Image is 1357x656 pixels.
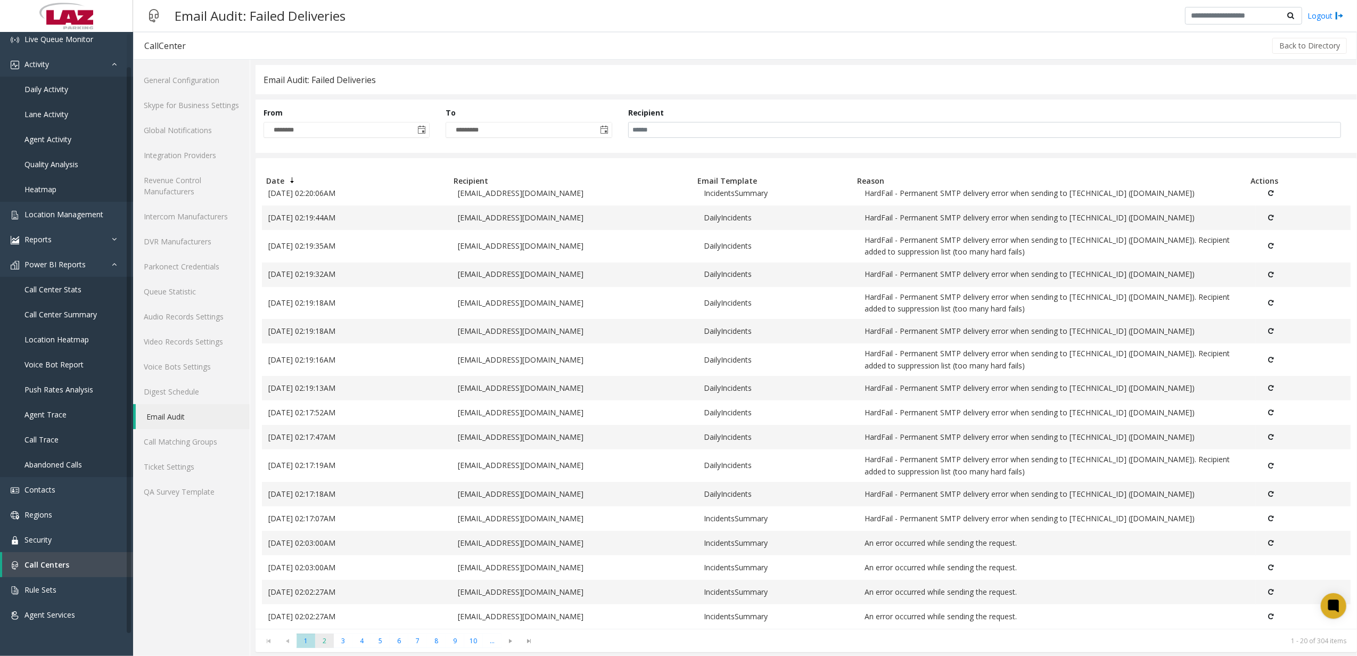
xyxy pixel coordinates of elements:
td: [EMAIL_ADDRESS][DOMAIN_NAME] [451,555,697,580]
a: Email Audit [136,404,250,429]
span: Location Heatmap [24,334,89,345]
td: [EMAIL_ADDRESS][DOMAIN_NAME] [451,263,697,287]
td: [DATE] 02:02:27AM [262,604,451,629]
img: 'icon' [11,261,19,269]
span: Agent Services [24,610,75,620]
span: Call Trace [24,434,59,445]
td: [DATE] 02:17:19AM [262,449,451,482]
span: Page 9 [446,634,464,648]
div: CallCenter [144,39,186,53]
td: [EMAIL_ADDRESS][DOMAIN_NAME] [451,531,697,555]
td: [EMAIL_ADDRESS][DOMAIN_NAME] [451,604,697,629]
a: Global Notifications [133,118,250,143]
td: [EMAIL_ADDRESS][DOMAIN_NAME] [451,206,697,230]
td: DailyIncidents [697,287,858,319]
td: An error occurred while sending the request. [858,580,1256,604]
span: Voice Bot Report [24,359,84,370]
td: [DATE] 02:02:27AM [262,580,451,604]
img: 'icon' [11,61,19,69]
span: Contacts [24,485,55,495]
span: Sortable [288,176,297,185]
span: Reports [24,234,52,244]
a: Video Records Settings [133,329,250,354]
td: [EMAIL_ADDRESS][DOMAIN_NAME] [451,181,697,206]
span: Call Center Summary [24,309,97,319]
td: [EMAIL_ADDRESS][DOMAIN_NAME] [451,376,697,400]
td: [DATE] 02:19:44AM [262,206,451,230]
span: Page 4 [352,634,371,648]
span: Reason [857,176,884,186]
span: Regions [24,510,52,520]
label: From [264,107,283,118]
td: HardFail - Permanent SMTP delivery error when sending to [TECHNICAL_ID] ([DOMAIN_NAME]) [858,376,1256,400]
td: IncidentsSummary [697,604,858,629]
td: HardFail - Permanent SMTP delivery error when sending to [TECHNICAL_ID] ([DOMAIN_NAME]) [858,425,1256,449]
div: Data table [256,158,1357,629]
td: DailyIncidents [697,230,858,263]
td: DailyIncidents [697,206,858,230]
td: HardFail - Permanent SMTP delivery error when sending to [TECHNICAL_ID] ([DOMAIN_NAME]) [858,263,1256,287]
td: [DATE] 02:17:18AM [262,482,451,506]
a: Call Centers [2,552,133,577]
td: [DATE] 02:03:00AM [262,531,451,555]
td: An error occurred while sending the request. [858,555,1256,580]
td: An error occurred while sending the request. [858,604,1256,629]
span: Page 2 [315,634,334,648]
span: Date [266,176,284,186]
span: Go to the next page [504,637,518,645]
td: DailyIncidents [697,343,858,376]
span: Agent Trace [24,409,67,420]
a: Parkonect Credentials [133,254,250,279]
img: 'icon' [11,611,19,620]
td: [DATE] 02:19:16AM [262,343,451,376]
span: Rule Sets [24,585,56,595]
td: [DATE] 02:19:18AM [262,287,451,319]
td: IncidentsSummary [697,181,858,206]
span: Call Centers [24,560,69,570]
a: Voice Bots Settings [133,354,250,379]
td: DailyIncidents [697,449,858,482]
span: Heatmap [24,184,56,194]
span: Activity [24,59,49,69]
span: Power BI Reports [24,259,86,269]
td: DailyIncidents [697,400,858,425]
td: DailyIncidents [697,425,858,449]
td: [DATE] 02:19:35AM [262,230,451,263]
a: Skype for Business Settings [133,93,250,118]
a: Queue Statistic [133,279,250,304]
img: 'icon' [11,486,19,495]
span: Go to the next page [501,634,520,649]
span: Page 8 [427,634,446,648]
td: DailyIncidents [697,263,858,287]
td: HardFail - Permanent SMTP delivery error when sending to [TECHNICAL_ID] ([DOMAIN_NAME]). Recipien... [858,343,1256,376]
a: DVR Manufacturers [133,229,250,254]
span: Go to the last page [520,634,539,649]
td: IncidentsSummary [697,531,858,555]
span: Location Management [24,209,103,219]
h3: Email Audit: Failed Deliveries [169,3,351,29]
span: Lane Activity [24,109,68,119]
span: Page 1 [297,634,315,648]
span: Page 6 [390,634,408,648]
td: [EMAIL_ADDRESS][DOMAIN_NAME] [451,230,697,263]
span: Toggle calendar [414,122,429,137]
td: [EMAIL_ADDRESS][DOMAIN_NAME] [451,400,697,425]
td: [DATE] 02:19:18AM [262,319,451,343]
td: [DATE] 02:03:00AM [262,555,451,580]
td: HardFail - Permanent SMTP delivery error when sending to [TECHNICAL_ID] ([DOMAIN_NAME]) [858,206,1256,230]
th: Actions [1246,158,1340,190]
span: Recipient [454,176,489,186]
img: 'icon' [11,561,19,570]
td: IncidentsSummary [697,555,858,580]
td: [EMAIL_ADDRESS][DOMAIN_NAME] [451,425,697,449]
a: QA Survey Template [133,479,250,504]
span: Email Template [697,176,757,186]
img: pageIcon [144,3,164,29]
label: Recipient [628,107,664,118]
td: HardFail - Permanent SMTP delivery error when sending to [TECHNICAL_ID] ([DOMAIN_NAME]) [858,319,1256,343]
button: Back to Directory [1272,38,1347,54]
td: [EMAIL_ADDRESS][DOMAIN_NAME] [451,319,697,343]
td: [EMAIL_ADDRESS][DOMAIN_NAME] [451,449,697,482]
span: Call Center Stats [24,284,81,294]
td: IncidentsSummary [697,506,858,531]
